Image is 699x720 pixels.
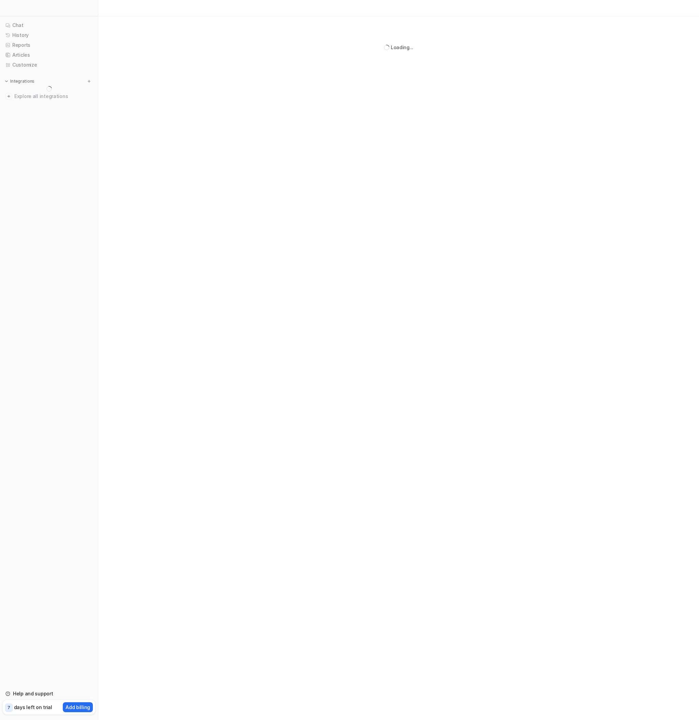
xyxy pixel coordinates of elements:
[3,92,95,101] a: Explore all integrations
[3,20,95,30] a: Chat
[3,60,95,70] a: Customize
[3,689,95,698] a: Help and support
[3,30,95,40] a: History
[3,78,37,85] button: Integrations
[3,50,95,60] a: Articles
[87,79,91,84] img: menu_add.svg
[391,44,413,51] div: Loading...
[10,79,34,84] p: Integrations
[4,79,9,84] img: expand menu
[3,40,95,50] a: Reports
[66,704,90,711] p: Add billing
[14,91,92,102] span: Explore all integrations
[5,93,12,100] img: explore all integrations
[8,705,10,711] p: 7
[14,704,52,711] p: days left on trial
[63,702,93,712] button: Add billing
